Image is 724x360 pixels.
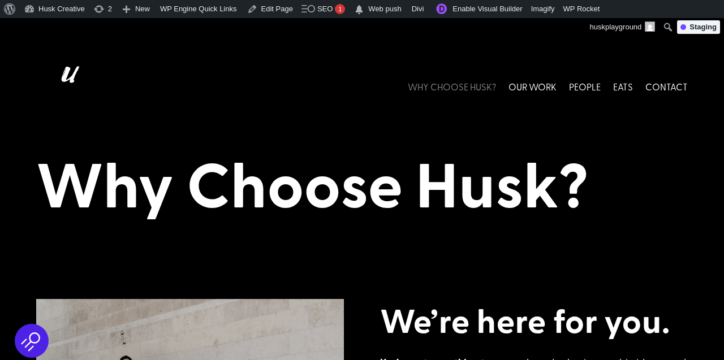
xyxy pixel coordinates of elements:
h1: Why Choose Husk? [36,146,688,226]
span: huskplayground [590,23,642,31]
a: CONTACT [645,62,688,112]
span:  [354,2,365,18]
a: OUR WORK [508,62,557,112]
a: EATS [613,62,633,112]
h2: We’re here for you. [380,301,688,346]
img: Husk logo [36,62,98,112]
div: 1 [335,4,345,14]
a: PEOPLE [569,62,601,112]
div: Staging [677,20,720,34]
a: WHY CHOOSE HUSK? [408,62,496,112]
